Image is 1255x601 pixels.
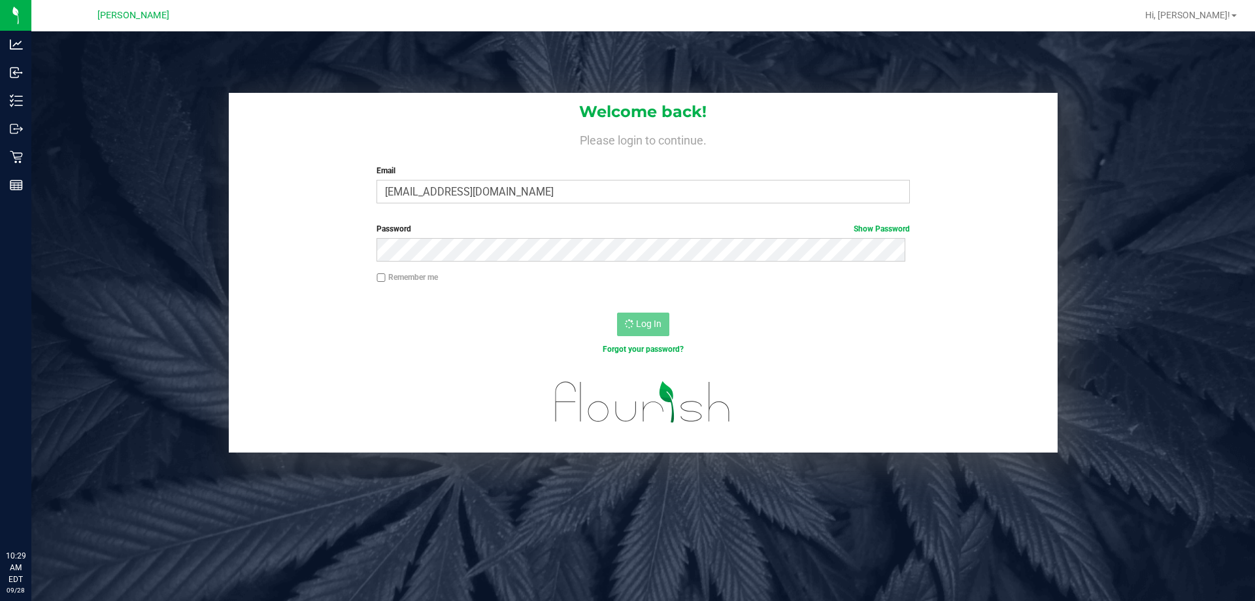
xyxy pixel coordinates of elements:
[854,224,910,233] a: Show Password
[636,318,661,329] span: Log In
[97,10,169,21] span: [PERSON_NAME]
[1145,10,1230,20] span: Hi, [PERSON_NAME]!
[376,273,386,283] input: Remember me
[10,150,23,163] inline-svg: Retail
[6,585,25,595] p: 09/28
[10,122,23,135] inline-svg: Outbound
[376,271,438,283] label: Remember me
[10,94,23,107] inline-svg: Inventory
[229,103,1058,120] h1: Welcome back!
[539,369,746,436] img: flourish_logo.svg
[10,179,23,192] inline-svg: Reports
[376,165,909,177] label: Email
[376,224,411,233] span: Password
[603,345,684,354] a: Forgot your password?
[10,38,23,51] inline-svg: Analytics
[6,550,25,585] p: 10:29 AM EDT
[229,131,1058,146] h4: Please login to continue.
[10,66,23,79] inline-svg: Inbound
[617,313,669,336] button: Log In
